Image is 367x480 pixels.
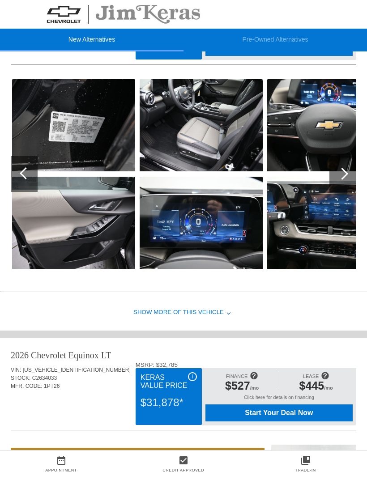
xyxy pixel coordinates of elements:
img: 11.jpg [12,177,135,269]
span: MFR. CODE: [11,383,43,389]
span: C2634033 [32,375,57,381]
div: MSRP: $32,785 [136,361,356,368]
a: check_box [122,455,244,466]
img: 12.jpg [140,79,263,171]
div: LT [101,349,111,361]
div: $31,878* [141,391,197,414]
img: 10.jpg [12,79,135,171]
a: Appointment [45,468,77,472]
div: i [188,372,197,381]
img: 13.jpg [140,177,263,269]
div: 2026 Chevrolet Equinox [11,349,99,361]
div: Click here for details on financing [205,395,353,404]
div: /mo [210,379,274,395]
li: Pre-Owned Alternatives [183,29,367,51]
span: FINANCE [226,374,248,379]
a: Trade-In [295,468,316,472]
div: Keras Value Price [141,372,197,391]
div: Quoted on [DATE] 6:31:29 AM [11,404,356,418]
span: LEASE [303,374,319,379]
a: collections_bookmark [244,455,367,466]
span: $445 [299,379,324,392]
span: 1PT26 [44,383,60,389]
a: Credit Approved [162,468,204,472]
span: VIN: [11,367,21,373]
span: $527 [225,379,250,392]
span: STOCK: [11,375,30,381]
span: [US_VEHICLE_IDENTIFICATION_NUMBER] [23,367,131,373]
div: /mo [284,379,348,395]
span: Start Your Deal Now [213,409,345,417]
